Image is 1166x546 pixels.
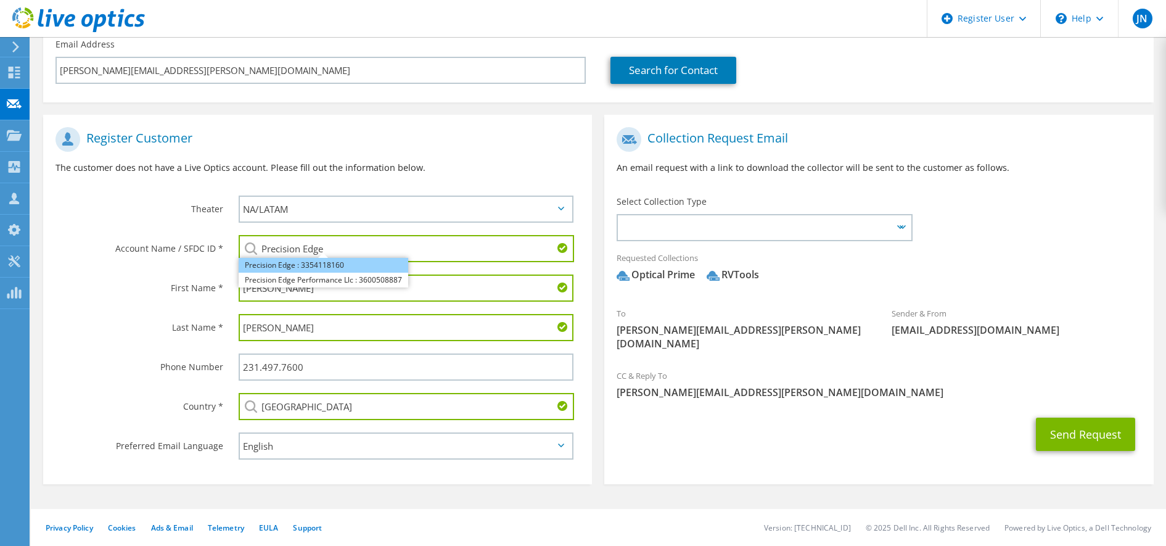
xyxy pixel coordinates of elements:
label: Last Name * [55,314,223,334]
div: Optical Prime [617,268,695,282]
span: [EMAIL_ADDRESS][DOMAIN_NAME] [892,323,1141,337]
label: First Name * [55,275,223,294]
label: Email Address [55,38,115,51]
div: CC & Reply To [604,363,1153,405]
a: Ads & Email [151,523,193,533]
a: Telemetry [208,523,244,533]
label: Country * [55,393,223,413]
label: Phone Number [55,354,223,373]
label: Theater [55,196,223,215]
div: RVTools [707,268,759,282]
label: Preferred Email Language [55,432,223,452]
label: Account Name / SFDC ID * [55,235,223,255]
div: Requested Collections [604,245,1153,294]
span: [PERSON_NAME][EMAIL_ADDRESS][PERSON_NAME][DOMAIN_NAME] [617,386,1141,399]
a: Support [293,523,322,533]
h1: Register Customer [55,127,573,152]
div: To [604,300,879,357]
div: Sender & From [879,300,1154,343]
a: Privacy Policy [46,523,93,533]
li: Precision Edge Performance Llc : 3600508887 [239,273,408,287]
svg: \n [1056,13,1067,24]
span: JN [1133,9,1152,28]
li: Precision Edge : 3354118160 [239,258,408,273]
li: Version: [TECHNICAL_ID] [764,523,851,533]
span: [PERSON_NAME][EMAIL_ADDRESS][PERSON_NAME][DOMAIN_NAME] [617,323,866,350]
h1: Collection Request Email [617,127,1135,152]
li: © 2025 Dell Inc. All Rights Reserved [866,523,990,533]
a: EULA [259,523,278,533]
a: Search for Contact [610,57,736,84]
p: The customer does not have a Live Optics account. Please fill out the information below. [55,161,580,175]
button: Send Request [1036,418,1135,451]
label: Select Collection Type [617,196,707,208]
a: Cookies [108,523,136,533]
p: An email request with a link to download the collector will be sent to the customer as follows. [617,161,1141,175]
li: Powered by Live Optics, a Dell Technology [1004,523,1151,533]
